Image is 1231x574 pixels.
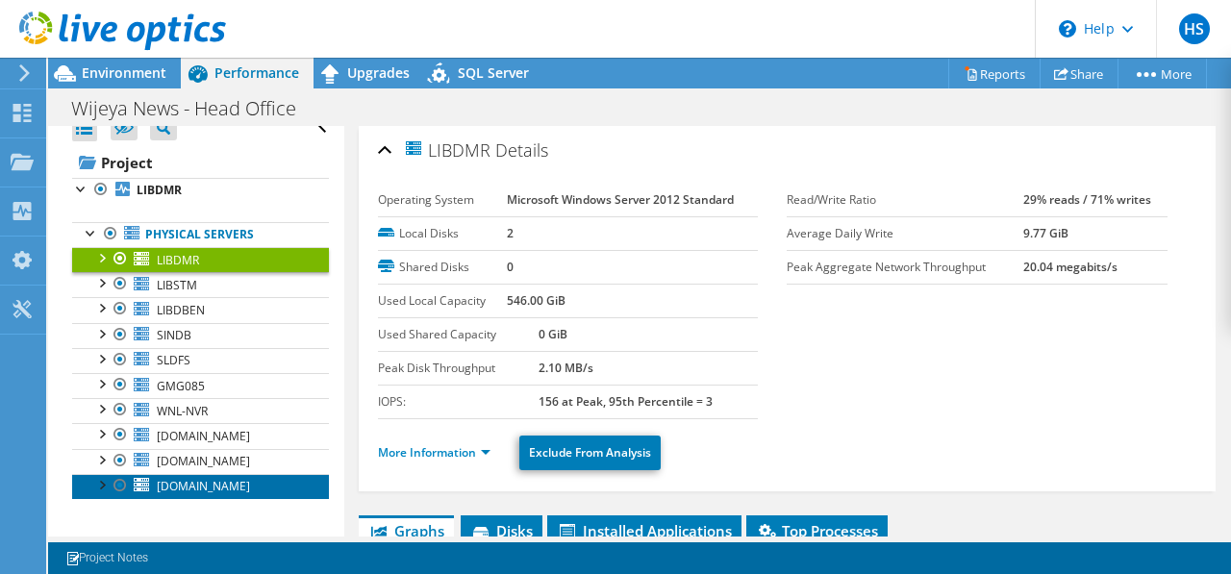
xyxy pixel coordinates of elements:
span: LIBDMR [403,138,490,161]
span: SQL Server [458,63,529,82]
span: WNL-NVR [157,403,208,419]
a: [DOMAIN_NAME] [72,474,329,499]
b: 546.00 GiB [507,292,565,309]
b: 20.04 megabits/s [1023,259,1118,275]
a: SLDFS [72,348,329,373]
h1: Wijeya News - Head Office [63,98,326,119]
b: 2.10 MB/s [539,360,593,376]
span: [DOMAIN_NAME] [157,478,250,494]
a: [DOMAIN_NAME] [72,423,329,448]
span: Upgrades [347,63,410,82]
span: Graphs [368,521,444,540]
b: Microsoft Windows Server 2012 Standard [507,191,734,208]
a: Project Notes [52,546,162,570]
span: [DOMAIN_NAME] [157,453,250,469]
b: 29% reads / 71% writes [1023,191,1151,208]
span: [DOMAIN_NAME] [157,428,250,444]
span: Environment [82,63,166,82]
span: LIBDMR [157,252,199,268]
a: LIBSTM [72,272,329,297]
a: Project [72,147,329,178]
span: Details [495,138,548,162]
a: [DOMAIN_NAME] [72,449,329,474]
span: Performance [214,63,299,82]
span: SLDFS [157,352,190,368]
span: GMG085 [157,378,205,394]
label: Peak Disk Throughput [378,359,540,378]
label: Shared Disks [378,258,508,277]
span: LIBSTM [157,277,197,293]
a: Reports [948,59,1041,88]
span: Disks [470,521,533,540]
b: 156 at Peak, 95th Percentile = 3 [539,393,713,410]
svg: \n [1059,20,1076,37]
span: HS [1179,13,1210,44]
label: Used Shared Capacity [378,325,540,344]
a: Exclude From Analysis [519,436,661,470]
a: LIBDMR [72,178,329,203]
label: IOPS: [378,392,540,412]
span: SINDB [157,327,191,343]
b: LIBDMR [137,182,182,198]
label: Used Local Capacity [378,291,508,311]
b: 2 [507,225,514,241]
a: SINDB [72,323,329,348]
span: LIBDBEN [157,302,205,318]
label: Operating System [378,190,508,210]
span: Top Processes [756,521,878,540]
label: Average Daily Write [787,224,1022,243]
b: 0 [507,259,514,275]
b: 9.77 GiB [1023,225,1068,241]
a: Share [1040,59,1118,88]
a: More Information [378,444,490,461]
a: LIBDBEN [72,297,329,322]
b: 0 GiB [539,326,567,342]
a: GMG085 [72,373,329,398]
label: Peak Aggregate Network Throughput [787,258,1022,277]
a: More [1118,59,1207,88]
label: Read/Write Ratio [787,190,1022,210]
a: LIBDMR [72,247,329,272]
span: Installed Applications [557,521,732,540]
a: Physical Servers [72,222,329,247]
label: Local Disks [378,224,508,243]
a: WNL-NVR [72,398,329,423]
